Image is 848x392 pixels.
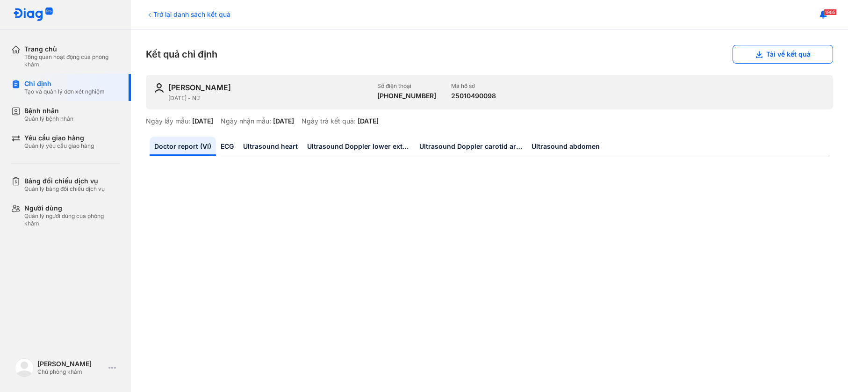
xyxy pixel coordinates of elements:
div: Tổng quan hoạt động của phòng khám [24,53,120,68]
img: user-icon [153,82,165,94]
div: Bảng đối chiếu dịch vụ [24,177,105,185]
div: Quản lý bệnh nhân [24,115,73,123]
div: Chủ phòng khám [37,368,105,376]
div: Quản lý bảng đối chiếu dịch vụ [24,185,105,193]
div: Kết quả chỉ định [146,45,833,64]
img: logo [15,358,34,377]
div: [PHONE_NUMBER] [377,92,436,100]
div: [DATE] - Nữ [168,94,370,102]
a: Doctor report (VI) [150,137,216,156]
div: [PERSON_NAME] [37,360,105,368]
a: Ultrasound heart [238,137,302,156]
div: Mã hồ sơ [451,82,496,90]
a: ECG [216,137,238,156]
a: Ultrasound Doppler carotid arteries [415,137,527,156]
div: [DATE] [358,117,379,125]
div: Quản lý người dùng của phòng khám [24,212,120,227]
div: Bệnh nhân [24,107,73,115]
div: Ngày nhận mẫu: [221,117,271,125]
div: Số điện thoại [377,82,436,90]
div: [PERSON_NAME] [168,82,231,93]
img: logo [13,7,53,22]
div: Trang chủ [24,45,120,53]
span: 1905 [824,9,837,15]
div: 25010490098 [451,92,496,100]
div: Ngày trả kết quả: [302,117,356,125]
div: Trở lại danh sách kết quả [146,9,230,19]
div: Yêu cầu giao hàng [24,134,94,142]
div: Ngày lấy mẫu: [146,117,190,125]
button: Tải về kết quả [733,45,833,64]
a: Ultrasound abdomen [527,137,604,156]
div: [DATE] [273,117,294,125]
div: Chỉ định [24,80,105,88]
div: [DATE] [192,117,213,125]
div: Tạo và quản lý đơn xét nghiệm [24,88,105,95]
div: Quản lý yêu cầu giao hàng [24,142,94,150]
div: Người dùng [24,204,120,212]
a: Ultrasound Doppler lower extremity vessels [302,137,415,156]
